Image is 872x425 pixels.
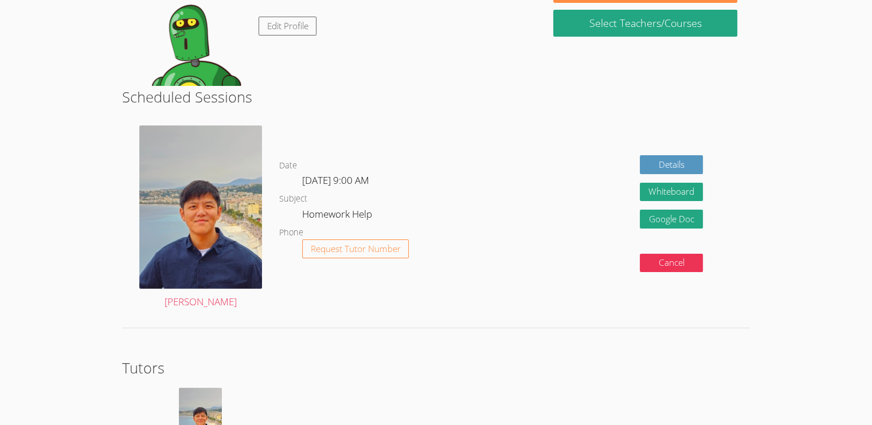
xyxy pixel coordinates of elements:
[302,239,409,258] button: Request Tutor Number
[553,10,737,37] a: Select Teachers/Courses
[640,210,703,229] a: Google Doc
[640,183,703,202] button: Whiteboard
[640,254,703,273] button: Cancel
[279,159,297,173] dt: Date
[302,174,369,187] span: [DATE] 9:00 AM
[122,357,750,379] h2: Tutors
[302,206,374,226] dd: Homework Help
[122,86,750,108] h2: Scheduled Sessions
[139,125,262,289] img: avatar.png
[139,125,262,310] a: [PERSON_NAME]
[279,226,303,240] dt: Phone
[279,192,307,206] dt: Subject
[310,245,400,253] span: Request Tutor Number
[640,155,703,174] a: Details
[259,17,317,36] a: Edit Profile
